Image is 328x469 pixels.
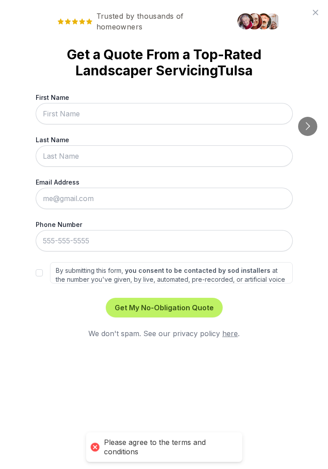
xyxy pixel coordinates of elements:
div: Please agree to the terms and conditions [104,438,233,457]
label: Phone Number [36,220,293,229]
label: Last Name [36,135,293,144]
a: here [222,329,238,338]
span: Trusted by thousands of homeowners [50,11,232,32]
strong: you consent to be contacted by sod installers [125,267,270,274]
div: We don't spam. See our privacy policy . [36,328,293,339]
input: 555-555-5555 [36,230,293,251]
input: First Name [36,103,293,124]
label: First Name [36,93,293,102]
input: Last Name [36,145,293,167]
strong: Get a Quote From a Top-Rated Landscaper Servicing Tulsa [50,46,278,78]
button: Get My No-Obligation Quote [106,298,223,317]
label: By submitting this form, at the number you've given, by live, automated, pre-recorded, or artific... [50,262,293,284]
button: Go to next slide [298,117,317,136]
label: Email Address [36,177,293,187]
input: me@gmail.com [36,188,293,209]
